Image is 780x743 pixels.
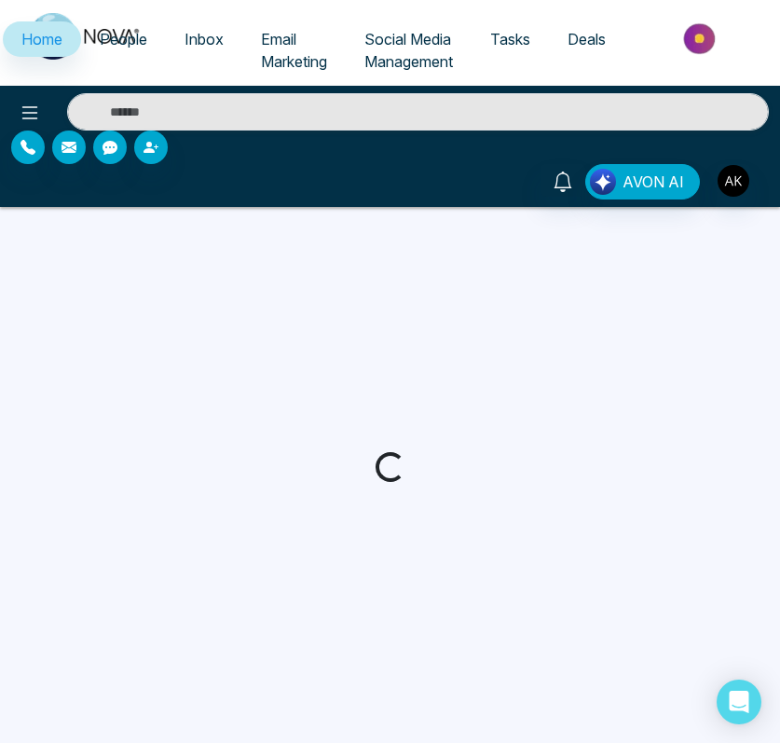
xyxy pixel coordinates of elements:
span: Tasks [490,30,530,48]
span: Email Marketing [261,30,327,71]
a: Email Marketing [242,21,346,79]
button: AVON AI [585,164,700,200]
img: Lead Flow [590,169,616,195]
a: People [81,21,166,57]
span: Inbox [185,30,224,48]
img: User Avatar [718,165,749,197]
a: Inbox [166,21,242,57]
span: AVON AI [623,171,684,193]
a: Deals [549,21,624,57]
span: Social Media Management [364,30,453,71]
a: Home [3,21,81,57]
span: Home [21,30,62,48]
div: Open Intercom Messenger [717,680,761,724]
span: People [100,30,147,48]
a: Tasks [472,21,549,57]
img: Market-place.gif [634,18,769,60]
span: Deals [568,30,606,48]
a: Social Media Management [346,21,472,79]
img: Nova CRM Logo [30,13,142,60]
